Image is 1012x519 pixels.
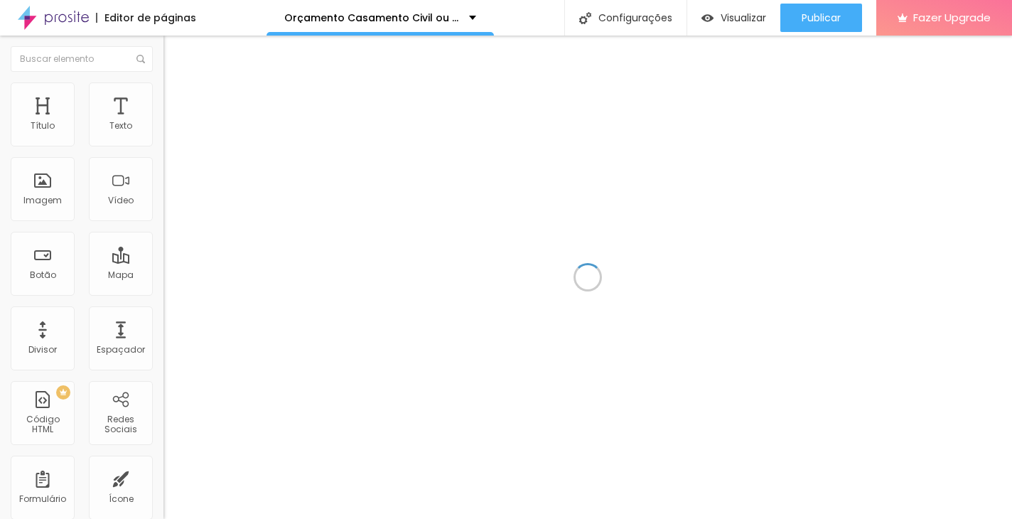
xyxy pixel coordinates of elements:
[109,121,132,131] div: Texto
[31,121,55,131] div: Título
[721,12,766,23] span: Visualizar
[687,4,780,32] button: Visualizar
[109,494,134,504] div: Ícone
[92,414,149,435] div: Redes Sociais
[28,345,57,355] div: Divisor
[284,13,458,23] p: Orçamento Casamento Civil ou Renovação de Alianças 2022
[14,414,70,435] div: Código HTML
[701,12,714,24] img: view-1.svg
[23,196,62,205] div: Imagem
[108,270,134,280] div: Mapa
[108,196,134,205] div: Vídeo
[19,494,66,504] div: Formulário
[96,13,196,23] div: Editor de páginas
[913,11,991,23] span: Fazer Upgrade
[97,345,145,355] div: Espaçador
[780,4,862,32] button: Publicar
[802,12,841,23] span: Publicar
[136,55,145,63] img: Icone
[30,270,56,280] div: Botão
[11,46,153,72] input: Buscar elemento
[579,12,591,24] img: Icone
